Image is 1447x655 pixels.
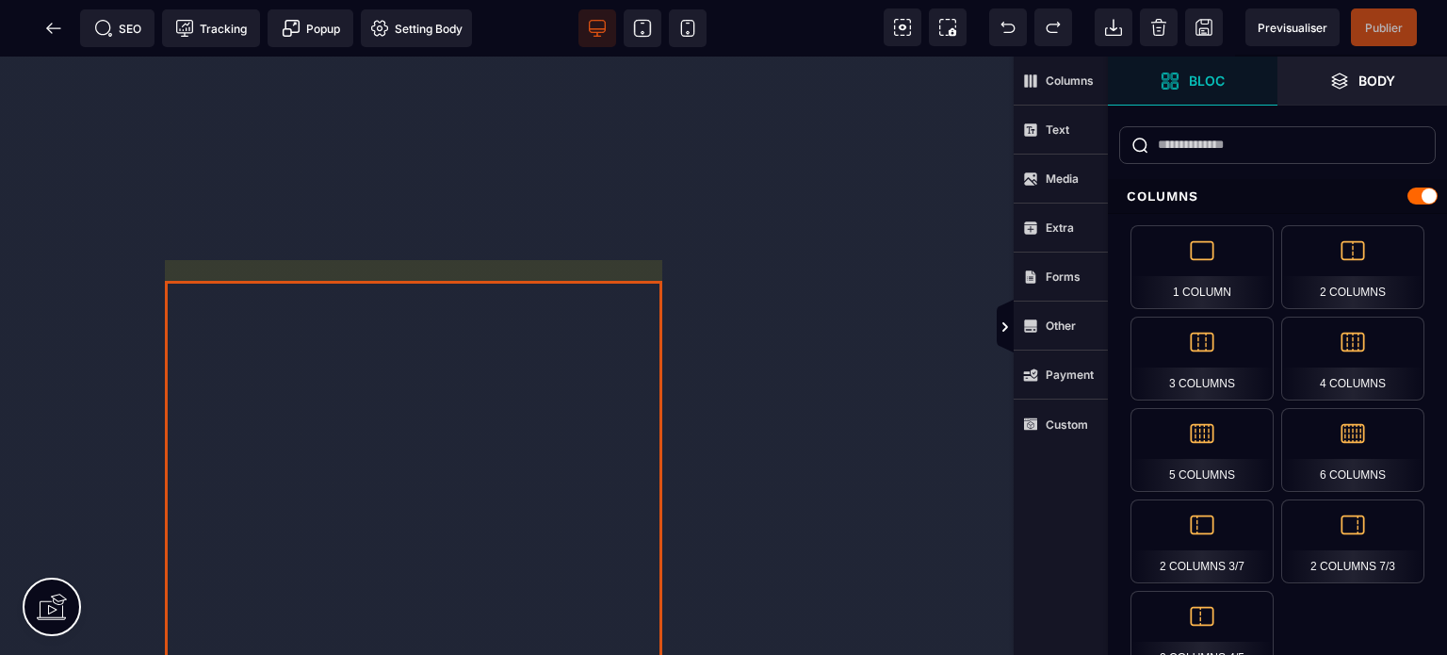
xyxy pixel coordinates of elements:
span: View components [884,8,921,46]
strong: Columns [1046,74,1094,88]
strong: Payment [1046,368,1094,382]
div: 5 Columns [1130,408,1274,492]
strong: Media [1046,172,1079,186]
span: Previsualiser [1258,21,1327,35]
strong: Text [1046,123,1069,137]
span: Publier [1365,21,1403,35]
strong: Forms [1046,270,1081,284]
strong: Custom [1046,418,1088,432]
span: Preview [1245,8,1340,46]
span: Popup [282,19,340,38]
strong: Other [1046,319,1076,333]
div: Columns [1108,179,1447,214]
span: Setting Body [370,19,463,38]
div: 2 Columns [1281,225,1424,309]
strong: Bloc [1189,74,1225,88]
span: Open Blocks [1108,57,1277,106]
span: Open Layer Manager [1277,57,1447,106]
div: 2 Columns 3/7 [1130,499,1274,583]
span: SEO [94,19,141,38]
div: 2 Columns 7/3 [1281,499,1424,583]
div: 6 Columns [1281,408,1424,492]
span: Screenshot [929,8,967,46]
strong: Extra [1046,221,1074,235]
div: 3 Columns [1130,317,1274,401]
span: Tracking [175,19,247,38]
strong: Body [1358,74,1395,88]
div: 1 Column [1130,225,1274,309]
div: 4 Columns [1281,317,1424,401]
